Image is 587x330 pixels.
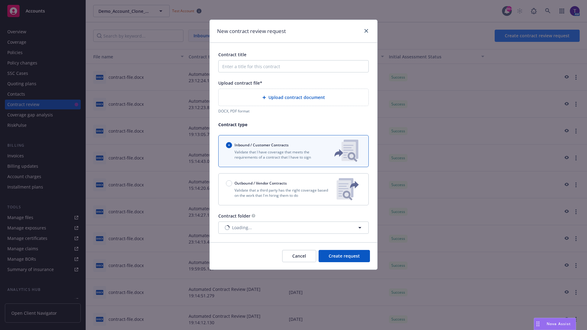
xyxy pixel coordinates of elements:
[363,27,370,35] a: close
[218,222,369,234] button: Loading...
[232,224,252,231] span: Loading...
[319,250,370,262] button: Create request
[218,121,369,128] p: Contract type
[282,250,316,262] button: Cancel
[268,94,325,101] span: Upload contract document
[218,213,250,219] span: Contract folder
[217,27,286,35] h1: New contract review request
[218,108,369,114] div: DOCX, PDF format
[534,318,576,330] button: Nova Assist
[534,318,542,330] div: Drag to move
[226,180,232,186] input: Outbound / Vendor Contracts
[226,188,332,198] p: Validate that a third party has the right coverage based on the work that I'm hiring them to do
[234,142,289,148] span: Inbound / Customer Contracts
[218,89,369,106] div: Upload contract document
[226,142,232,148] input: Inbound / Customer Contracts
[218,135,369,167] button: Inbound / Customer ContractsValidate that I have coverage that meets the requirements of a contra...
[218,60,369,72] input: Enter a title for this contract
[234,181,287,186] span: Outbound / Vendor Contracts
[329,253,360,259] span: Create request
[292,253,306,259] span: Cancel
[218,80,262,86] span: Upload contract file*
[547,321,571,326] span: Nova Assist
[218,173,369,205] button: Outbound / Vendor ContractsValidate that a third party has the right coverage based on the work t...
[226,149,324,160] p: Validate that I have coverage that meets the requirements of a contract that I have to sign
[218,52,246,57] span: Contract title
